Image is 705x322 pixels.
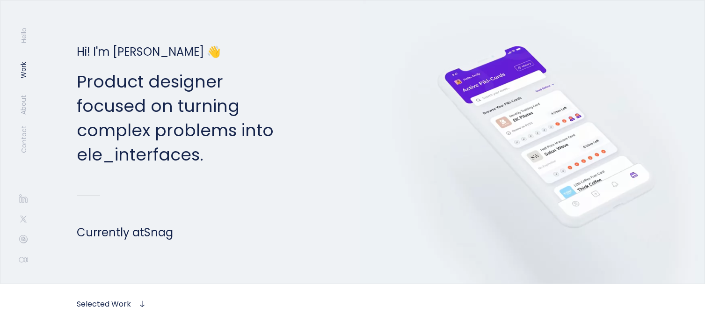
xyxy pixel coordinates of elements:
[19,62,28,78] a: Work
[19,95,28,115] a: About
[144,225,173,240] a: Snag
[77,70,274,167] p: Product designer focused on turning complex problems into interfaces.
[77,299,131,309] a: Selected Work
[102,143,115,167] span: _
[77,44,274,60] h1: Hi! I'm [PERSON_NAME] 👋
[19,28,28,43] a: Hello
[77,224,274,241] h1: Currently at
[77,143,102,167] span: ele
[19,126,28,154] a: Contact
